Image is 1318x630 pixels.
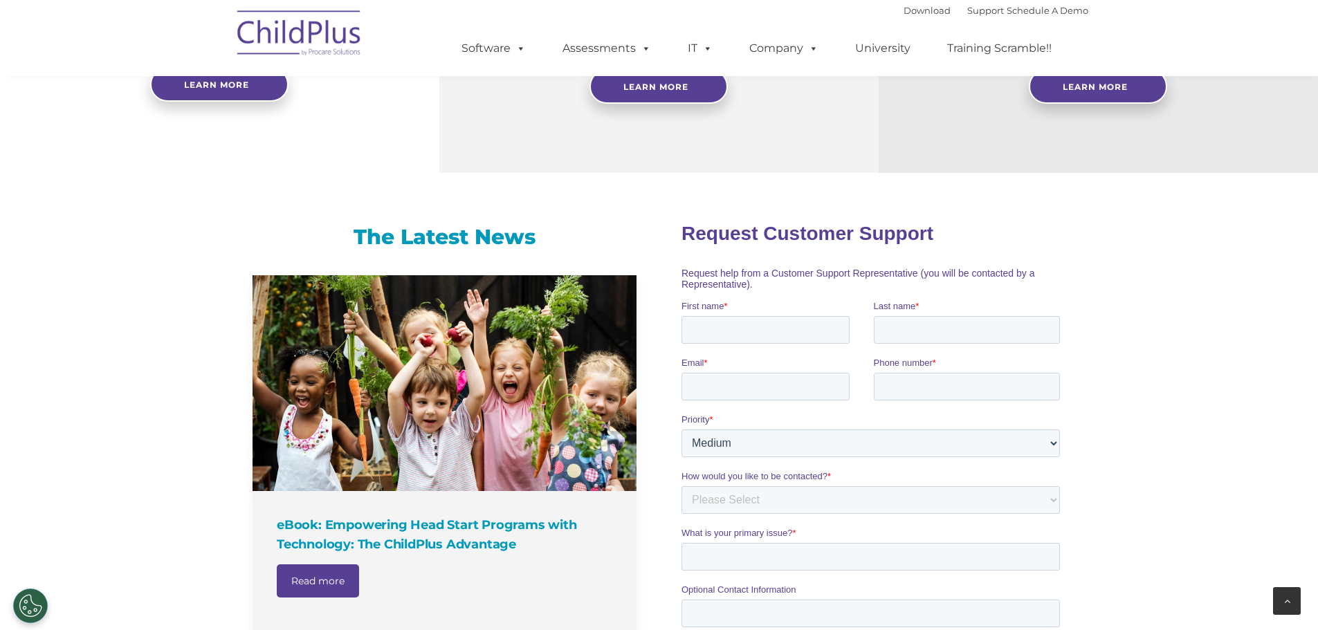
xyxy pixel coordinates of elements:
a: Read more [277,564,359,597]
a: Download [904,5,951,16]
a: Company [735,35,832,62]
img: ChildPlus by Procare Solutions [230,1,369,70]
a: Training Scramble!! [933,35,1065,62]
a: Assessments [549,35,665,62]
font: | [904,5,1088,16]
a: University [841,35,924,62]
h4: eBook: Empowering Head Start Programs with Technology: The ChildPlus Advantage [277,515,616,554]
a: Software [448,35,540,62]
span: Learn More [623,82,688,92]
iframe: Chat Widget [1008,74,1318,630]
a: Learn More [589,69,728,104]
a: IT [674,35,726,62]
a: Support [967,5,1004,16]
span: Learn more [184,80,249,90]
a: Learn more [150,67,289,102]
a: Schedule A Demo [1007,5,1088,16]
h3: The Latest News [253,223,637,251]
